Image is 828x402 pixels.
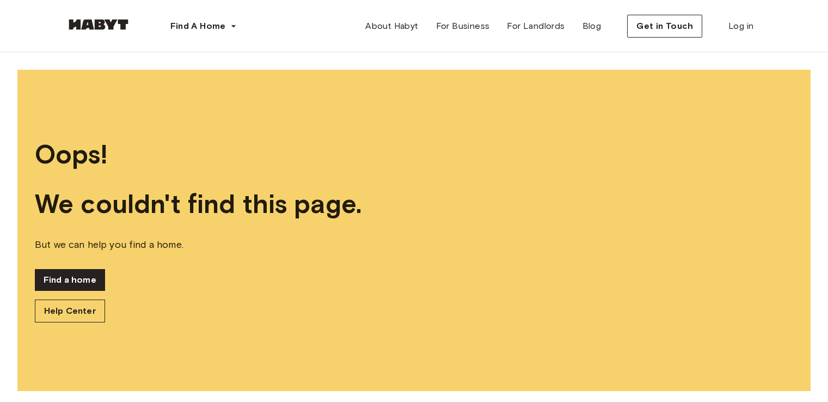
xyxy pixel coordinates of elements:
span: We couldn't find this page. [35,188,793,220]
span: Get in Touch [636,20,693,33]
img: Habyt [66,19,131,30]
a: Help Center [35,300,105,322]
span: For Landlords [507,20,565,33]
span: Oops! [35,138,793,170]
span: Log in [728,20,753,33]
a: For Business [427,15,499,37]
a: Log in [720,15,762,37]
button: Get in Touch [627,15,702,38]
span: But we can help you find a home. [35,237,793,252]
a: About Habyt [357,15,427,37]
span: Blog [582,20,602,33]
a: For Landlords [498,15,573,37]
a: Blog [574,15,610,37]
button: Find A Home [162,15,246,37]
span: For Business [436,20,490,33]
a: Find a home [35,269,105,291]
span: About Habyt [365,20,418,33]
span: Find A Home [170,20,226,33]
